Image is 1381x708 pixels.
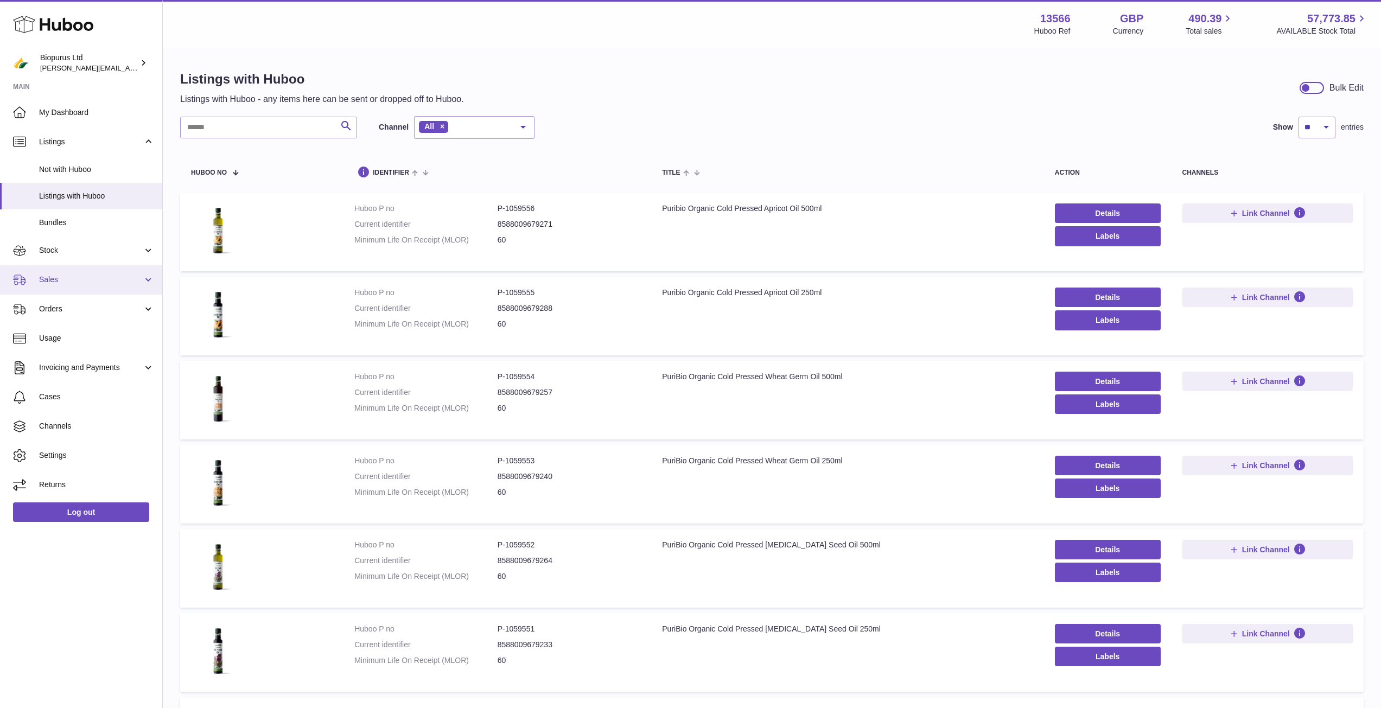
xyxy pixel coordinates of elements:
[1188,11,1221,26] span: 490.39
[373,169,409,176] span: identifier
[39,137,143,147] span: Listings
[662,624,1033,634] div: PuriBio Organic Cold Pressed [MEDICAL_DATA] Seed Oil 250ml
[1182,203,1353,223] button: Link Channel
[498,487,641,497] dd: 60
[1182,624,1353,643] button: Link Channel
[498,303,641,314] dd: 8588009679288
[1273,122,1293,132] label: Show
[354,556,498,566] dt: Current identifier
[39,392,154,402] span: Cases
[1182,288,1353,307] button: Link Channel
[498,319,641,329] dd: 60
[662,372,1033,382] div: PuriBio Organic Cold Pressed Wheat Germ Oil 500ml
[1242,461,1290,470] span: Link Channel
[1055,647,1161,666] button: Labels
[39,191,154,201] span: Listings with Huboo
[354,203,498,214] dt: Huboo P no
[1341,122,1364,132] span: entries
[498,403,641,413] dd: 60
[354,303,498,314] dt: Current identifier
[354,540,498,550] dt: Huboo P no
[1055,203,1161,223] a: Details
[354,387,498,398] dt: Current identifier
[40,53,138,73] div: Biopurus Ltd
[39,245,143,256] span: Stock
[662,203,1033,214] div: Puribio Organic Cold Pressed Apricot Oil 500ml
[498,640,641,650] dd: 8588009679233
[424,122,434,131] span: All
[1040,11,1071,26] strong: 13566
[354,640,498,650] dt: Current identifier
[354,456,498,466] dt: Huboo P no
[191,288,245,342] img: Puribio Organic Cold Pressed Apricot Oil 250ml
[1242,208,1290,218] span: Link Channel
[354,403,498,413] dt: Minimum Life On Receipt (MLOR)
[1182,372,1353,391] button: Link Channel
[498,235,641,245] dd: 60
[354,487,498,497] dt: Minimum Life On Receipt (MLOR)
[1055,288,1161,307] a: Details
[662,540,1033,550] div: PuriBio Organic Cold Pressed [MEDICAL_DATA] Seed Oil 500ml
[180,93,464,105] p: Listings with Huboo - any items here can be sent or dropped off to Huboo.
[354,571,498,582] dt: Minimum Life On Receipt (MLOR)
[1242,377,1290,386] span: Link Channel
[13,55,29,71] img: peter@biopurus.co.uk
[498,624,641,634] dd: P-1059551
[39,480,154,490] span: Returns
[498,456,641,466] dd: P-1059553
[498,288,641,298] dd: P-1059555
[1242,292,1290,302] span: Link Channel
[39,275,143,285] span: Sales
[498,372,641,382] dd: P-1059554
[498,655,641,666] dd: 60
[354,219,498,229] dt: Current identifier
[498,471,641,482] dd: 8588009679240
[662,288,1033,298] div: Puribio Organic Cold Pressed Apricot Oil 250ml
[1329,82,1364,94] div: Bulk Edit
[1055,563,1161,582] button: Labels
[191,372,245,426] img: PuriBio Organic Cold Pressed Wheat Germ Oil 500ml
[498,387,641,398] dd: 8588009679257
[1276,26,1368,36] span: AVAILABLE Stock Total
[39,421,154,431] span: Channels
[40,63,218,72] span: [PERSON_NAME][EMAIL_ADDRESS][DOMAIN_NAME]
[1182,540,1353,559] button: Link Channel
[662,456,1033,466] div: PuriBio Organic Cold Pressed Wheat Germ Oil 250ml
[354,235,498,245] dt: Minimum Life On Receipt (MLOR)
[1055,479,1161,498] button: Labels
[1182,169,1353,176] div: channels
[498,540,641,550] dd: P-1059552
[662,169,680,176] span: title
[39,362,143,373] span: Invoicing and Payments
[1242,545,1290,554] span: Link Channel
[354,471,498,482] dt: Current identifier
[191,624,245,678] img: PuriBio Organic Cold Pressed Milk Thistle Seed Oil 250ml
[1182,456,1353,475] button: Link Channel
[1055,540,1161,559] a: Details
[39,333,154,343] span: Usage
[354,624,498,634] dt: Huboo P no
[39,164,154,175] span: Not with Huboo
[191,540,245,594] img: PuriBio Organic Cold Pressed Milk Thistle Seed Oil 500ml
[1055,372,1161,391] a: Details
[1186,26,1234,36] span: Total sales
[13,502,149,522] a: Log out
[191,203,245,258] img: Puribio Organic Cold Pressed Apricot Oil 500ml
[1055,624,1161,643] a: Details
[191,456,245,510] img: PuriBio Organic Cold Pressed Wheat Germ Oil 250ml
[39,450,154,461] span: Settings
[39,218,154,228] span: Bundles
[354,288,498,298] dt: Huboo P no
[1113,26,1144,36] div: Currency
[1186,11,1234,36] a: 490.39 Total sales
[1276,11,1368,36] a: 57,773.85 AVAILABLE Stock Total
[1242,629,1290,639] span: Link Channel
[1055,394,1161,414] button: Labels
[1055,456,1161,475] a: Details
[39,304,143,314] span: Orders
[354,655,498,666] dt: Minimum Life On Receipt (MLOR)
[354,319,498,329] dt: Minimum Life On Receipt (MLOR)
[1307,11,1355,26] span: 57,773.85
[1055,310,1161,330] button: Labels
[180,71,464,88] h1: Listings with Huboo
